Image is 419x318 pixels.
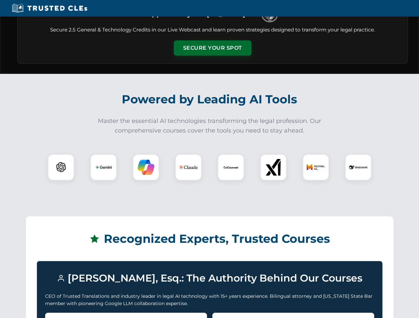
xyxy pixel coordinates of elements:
[260,154,287,181] div: xAI
[265,159,282,176] img: xAI Logo
[349,158,368,177] img: DeepSeek Logo
[175,154,202,181] div: Claude
[26,26,400,34] p: Secure 2.5 General & Technology Credits in our Live Webcast and learn proven strategies designed ...
[26,88,393,111] h2: Powered by Leading AI Tools
[174,40,251,56] button: Secure Your Spot
[223,159,239,176] img: CoCounsel Logo
[303,154,329,181] div: Mistral AI
[45,292,374,307] p: CEO of Trusted Translations and industry leader in legal AI technology with 15+ years experience....
[51,158,71,177] img: ChatGPT Logo
[133,154,159,181] div: Copilot
[138,159,154,176] img: Copilot Logo
[179,158,198,177] img: Claude Logo
[48,154,74,181] div: ChatGPT
[307,158,325,177] img: Mistral AI Logo
[95,159,112,176] img: Gemini Logo
[94,116,326,135] p: Master the essential AI technologies transforming the legal profession. Our comprehensive courses...
[345,154,372,181] div: DeepSeek
[90,154,117,181] div: Gemini
[10,3,89,13] img: Trusted CLEs
[45,269,374,287] h3: [PERSON_NAME], Esq.: The Authority Behind Our Courses
[218,154,244,181] div: CoCounsel
[37,227,383,250] h2: Recognized Experts, Trusted Courses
